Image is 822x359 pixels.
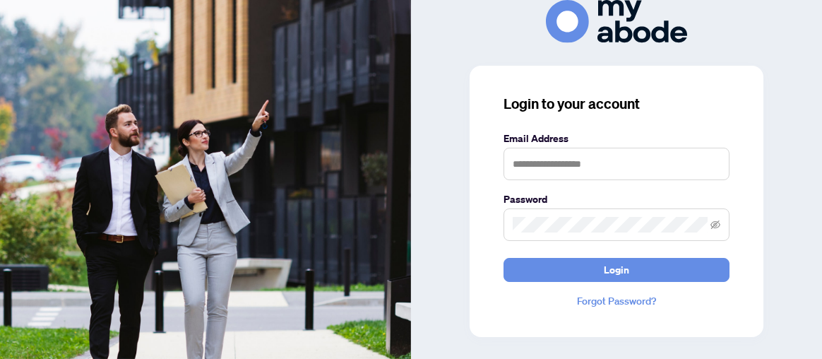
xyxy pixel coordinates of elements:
[604,259,629,281] span: Login
[710,220,720,230] span: eye-invisible
[504,94,729,114] h3: Login to your account
[504,131,729,146] label: Email Address
[504,293,729,309] a: Forgot Password?
[504,192,729,207] label: Password
[504,258,729,282] button: Login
